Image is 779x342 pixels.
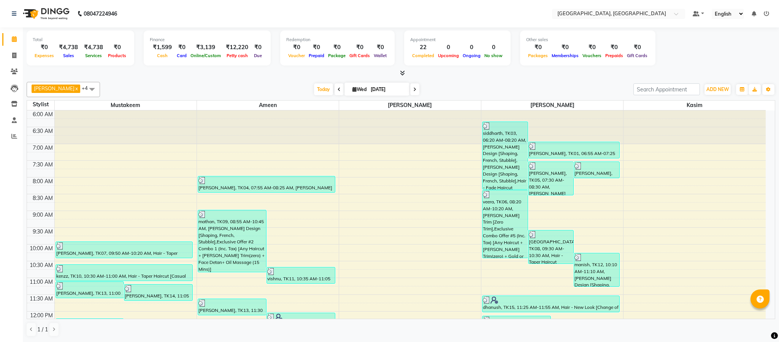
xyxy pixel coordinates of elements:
div: ₹1,599 [150,43,175,52]
input: Search Appointment [633,83,700,95]
div: [PERSON_NAME], TK05, 07:30 AM-08:30 AM, [PERSON_NAME] Design [Shaping, French, Stubble],Hair - Ta... [528,162,574,195]
span: Completed [410,53,436,58]
div: Total [33,37,128,43]
span: Card [175,53,189,58]
span: Gift Cards [347,53,372,58]
div: 22 [410,43,436,52]
div: 0 [436,43,461,52]
div: ₹0 [372,43,389,52]
span: Kasim [624,101,766,110]
div: ₹12,220 [223,43,251,52]
div: Appointment [410,37,505,43]
div: Finance [150,37,265,43]
div: [PERSON_NAME], TK07, 09:50 AM-10:20 AM, Hair - Taper Haircut [Casual and Professional] [56,242,193,258]
div: ₹0 [251,43,265,52]
div: 9:00 AM [31,211,54,219]
div: mathan, TK09, 08:55 AM-10:45 AM, [PERSON_NAME] Design [Shaping, French, Stubble],Exclusive Offer ... [198,210,266,272]
div: 6:30 AM [31,127,54,135]
div: Stylist [27,101,54,109]
div: [PERSON_NAME], TK13, 12:00 PM-12:30 PM, [PERSON_NAME] - Regular Shave [Razor Clean Shave] [482,316,551,332]
div: ₹0 [550,43,581,52]
div: [PERSON_NAME], TK13, 11:30 AM-12:00 PM, Hair - Little Champ [Boys Haircut - Below 7 years] [198,299,266,315]
span: Upcoming [436,53,461,58]
span: [PERSON_NAME] [481,101,623,110]
span: Products [106,53,128,58]
div: 11:00 AM [28,278,54,286]
div: [PERSON_NAME], TK01, 06:55 AM-07:25 AM, Hair - New Look [Change of Style] [528,142,619,158]
div: manish, TK12, 10:10 AM-11:10 AM, [PERSON_NAME] Design [Shaping, French, Stubble],Hair - New Look ... [574,253,619,286]
div: ₹0 [307,43,326,52]
div: ₹0 [581,43,603,52]
div: [PERSON_NAME], TK02, 07:30 AM-08:00 AM, Hair - Taper Haircut [Casual and Professional] [574,162,619,178]
span: Package [326,53,347,58]
div: 6:00 AM [31,110,54,118]
div: 11:30 AM [28,295,54,303]
div: 8:00 AM [31,177,54,185]
div: [PERSON_NAME], TK14, 11:05 AM-11:35 AM, Hair - New Look [Change of Style] [124,284,192,300]
span: No show [482,53,505,58]
div: ₹3,139 [189,43,223,52]
span: Ongoing [461,53,482,58]
span: Services [83,53,104,58]
div: ₹0 [33,43,56,52]
div: ₹0 [603,43,625,52]
span: Mustakeem [55,101,197,110]
div: siddharth, TK03, 06:20 AM-08:20 AM, [PERSON_NAME] Design [Shaping, French, Stubble],[PERSON_NAME]... [482,122,528,189]
div: dhanush, TK15, 11:25 AM-11:55 AM, Hair - New Look [Change of Style] [482,296,619,312]
img: logo [19,3,71,24]
span: Today [314,83,333,95]
span: Vouchers [581,53,603,58]
div: Redemption [286,37,389,43]
span: Packages [526,53,550,58]
span: Prepaid [307,53,326,58]
div: ₹4,738 [81,43,106,52]
span: Ameen [197,101,339,110]
span: Gift Cards [625,53,649,58]
span: Petty cash [225,53,250,58]
div: 7:00 AM [31,144,54,152]
div: [PERSON_NAME], TK13, 11:00 AM-11:30 AM, Hair - Little Champ [Boys Haircut - Below 7 years] [56,282,124,298]
span: Sales [61,53,76,58]
a: x [75,85,78,91]
div: Other sales [526,37,649,43]
div: ₹0 [526,43,550,52]
span: ADD NEW [706,86,729,92]
span: Prepaids [603,53,625,58]
div: 9:30 AM [31,228,54,236]
div: veera, TK06, 08:20 AM-10:20 AM, [PERSON_NAME] Trim [Zero Trim],Exclusive Combo Offer #5 (Inc. Tax... [482,190,528,258]
span: Voucher [286,53,307,58]
div: 0 [461,43,482,52]
div: ₹0 [326,43,347,52]
div: [PERSON_NAME], TK16, 12:05 PM-12:35 PM, [PERSON_NAME] Design [Shaping, French, Stubble] [56,319,124,335]
div: ₹0 [286,43,307,52]
span: Online/Custom [189,53,223,58]
div: 7:30 AM [31,161,54,169]
div: 10:30 AM [28,261,54,269]
div: ₹4,738 [56,43,81,52]
span: [PERSON_NAME] [34,85,75,91]
button: ADD NEW [704,84,731,95]
div: ₹0 [347,43,372,52]
div: 8:30 AM [31,194,54,202]
div: ₹0 [106,43,128,52]
span: Due [252,53,264,58]
div: [GEOGRAPHIC_DATA], TK08, 09:30 AM-10:30 AM, Hair - Taper Haircut [Casual and Professional],Hair -... [528,230,574,264]
span: Wallet [372,53,389,58]
span: [PERSON_NAME] [339,101,481,110]
div: kenzz, TK10, 10:30 AM-11:00 AM, Hair - Taper Haircut [Casual and Professional] [56,265,193,281]
span: Memberships [550,53,581,58]
span: Cash [155,53,170,58]
span: Expenses [33,53,56,58]
span: Wed [351,86,368,92]
div: ₹0 [625,43,649,52]
div: 0 [482,43,505,52]
div: vishnu, TK11, 10:35 AM-11:05 AM, [PERSON_NAME] Design [Shaping, French, Stubble] [267,267,335,283]
div: 10:00 AM [28,245,54,253]
b: 08047224946 [84,3,117,24]
div: [PERSON_NAME], TK04, 07:55 AM-08:25 AM, [PERSON_NAME] Design [Shaping, French, Stubble] [198,176,335,192]
input: 2025-09-03 [368,84,406,95]
div: ₹0 [175,43,189,52]
span: +4 [82,85,94,91]
span: 1 / 1 [37,326,48,334]
div: 12:00 PM [29,312,54,320]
